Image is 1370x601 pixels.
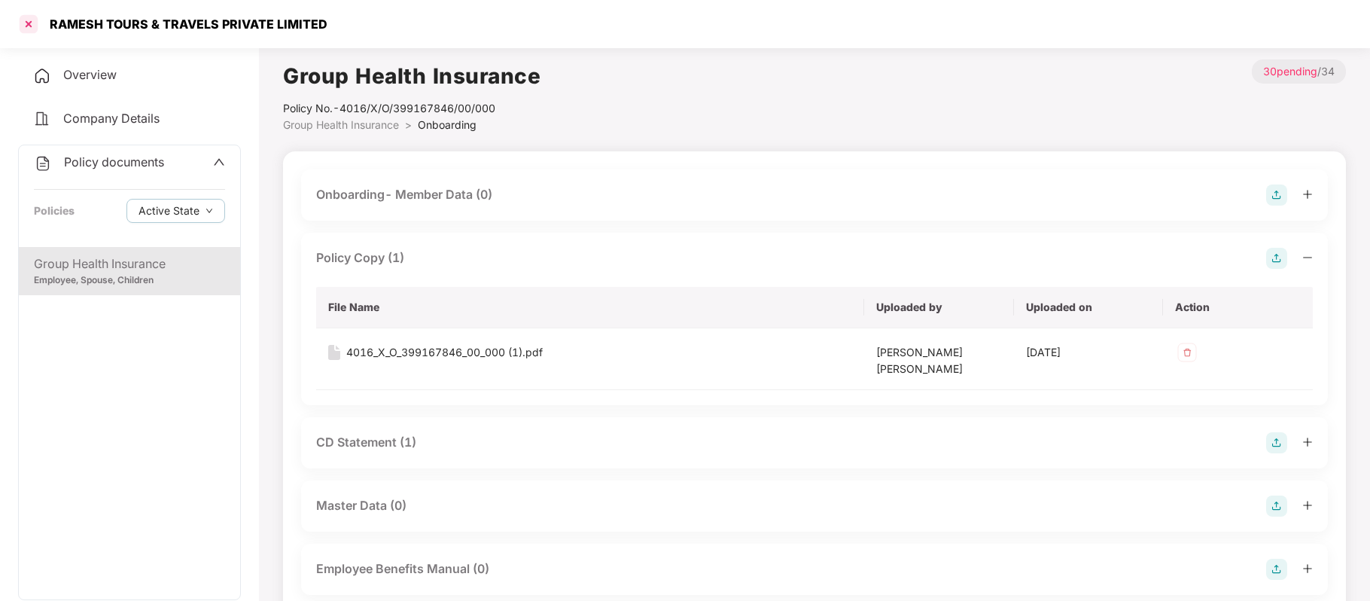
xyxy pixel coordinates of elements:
div: Master Data (0) [316,496,406,515]
span: plus [1302,189,1313,200]
p: / 34 [1252,59,1346,84]
div: Policy No.- 4016/X/O/399167846/00/000 [283,100,540,117]
span: > [405,118,412,131]
div: Policy Copy (1) [316,249,404,267]
div: CD Statement (1) [316,433,416,452]
span: plus [1302,500,1313,511]
button: Active Statedown [126,199,225,223]
div: Policies [34,203,75,219]
span: 30 pending [1263,65,1317,78]
div: Employee Benefits Manual (0) [316,560,489,578]
img: svg+xml;base64,PHN2ZyB4bWxucz0iaHR0cDovL3d3dy53My5vcmcvMjAwMC9zdmciIHdpZHRoPSIzMiIgaGVpZ2h0PSIzMi... [1175,340,1199,365]
span: Active State [139,203,199,219]
img: svg+xml;base64,PHN2ZyB4bWxucz0iaHR0cDovL3d3dy53My5vcmcvMjAwMC9zdmciIHdpZHRoPSIyNCIgaGVpZ2h0PSIyNC... [33,67,51,85]
img: svg+xml;base64,PHN2ZyB4bWxucz0iaHR0cDovL3d3dy53My5vcmcvMjAwMC9zdmciIHdpZHRoPSIyOCIgaGVpZ2h0PSIyOC... [1266,496,1287,517]
span: Group Health Insurance [283,118,399,131]
div: [DATE] [1026,344,1152,361]
img: svg+xml;base64,PHN2ZyB4bWxucz0iaHR0cDovL3d3dy53My5vcmcvMjAwMC9zdmciIHdpZHRoPSIyOCIgaGVpZ2h0PSIyOC... [1266,185,1287,206]
span: Overview [63,67,117,82]
div: Employee, Spouse, Children [34,273,225,288]
img: svg+xml;base64,PHN2ZyB4bWxucz0iaHR0cDovL3d3dy53My5vcmcvMjAwMC9zdmciIHdpZHRoPSIyOCIgaGVpZ2h0PSIyOC... [1266,559,1287,580]
span: plus [1302,437,1313,447]
span: Onboarding [418,118,476,131]
div: Onboarding- Member Data (0) [316,185,492,204]
div: RAMESH TOURS & TRAVELS PRIVATE LIMITED [41,17,327,32]
img: svg+xml;base64,PHN2ZyB4bWxucz0iaHR0cDovL3d3dy53My5vcmcvMjAwMC9zdmciIHdpZHRoPSIxNiIgaGVpZ2h0PSIyMC... [328,345,340,360]
th: Uploaded by [864,287,1014,328]
img: svg+xml;base64,PHN2ZyB4bWxucz0iaHR0cDovL3d3dy53My5vcmcvMjAwMC9zdmciIHdpZHRoPSIyNCIgaGVpZ2h0PSIyNC... [34,154,52,172]
span: Company Details [63,111,160,126]
th: Action [1163,287,1313,328]
span: up [213,156,225,168]
div: Group Health Insurance [34,255,225,273]
span: Policy documents [64,154,164,169]
img: svg+xml;base64,PHN2ZyB4bWxucz0iaHR0cDovL3d3dy53My5vcmcvMjAwMC9zdmciIHdpZHRoPSIyOCIgaGVpZ2h0PSIyOC... [1266,248,1287,269]
h1: Group Health Insurance [283,59,540,93]
th: File Name [316,287,864,328]
th: Uploaded on [1014,287,1164,328]
div: [PERSON_NAME] [PERSON_NAME] [876,344,1002,377]
span: plus [1302,563,1313,574]
span: minus [1302,252,1313,263]
img: svg+xml;base64,PHN2ZyB4bWxucz0iaHR0cDovL3d3dy53My5vcmcvMjAwMC9zdmciIHdpZHRoPSIyOCIgaGVpZ2h0PSIyOC... [1266,432,1287,453]
img: svg+xml;base64,PHN2ZyB4bWxucz0iaHR0cDovL3d3dy53My5vcmcvMjAwMC9zdmciIHdpZHRoPSIyNCIgaGVpZ2h0PSIyNC... [33,110,51,128]
span: down [205,207,213,215]
div: 4016_X_O_399167846_00_000 (1).pdf [346,344,543,361]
